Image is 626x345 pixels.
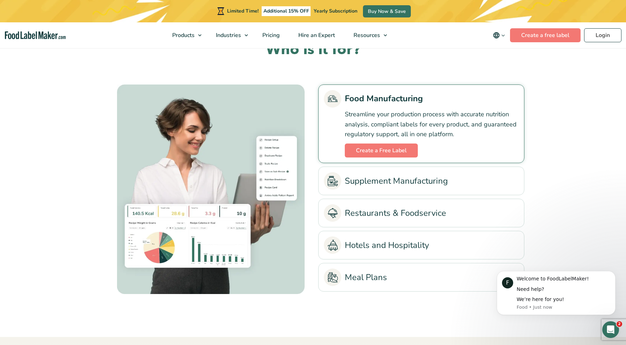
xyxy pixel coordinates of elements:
[602,321,619,338] iframe: Intercom live chat
[207,22,252,48] a: Industries
[318,167,524,195] li: Supplement Manufacturing
[102,85,308,294] div: Food Manufacturing
[170,31,195,39] span: Products
[260,31,281,39] span: Pricing
[584,28,621,42] a: Login
[296,31,336,39] span: Hire an Expert
[344,22,391,48] a: Resources
[510,28,581,42] a: Create a free label
[345,109,519,139] p: Streamline your production process with accurate nutrition analysis, compliant labels for every p...
[227,8,259,14] span: Limited Time!
[363,5,411,17] a: Buy Now & Save
[318,85,524,163] li: Food Manufacturing
[324,90,519,108] a: Food Manufacturing
[318,199,524,227] li: Restaurants & Foodservice
[324,269,519,286] a: Meal Plans
[324,172,519,190] a: Supplement Manufacturing
[345,144,418,157] a: Create a Free Label
[314,8,357,14] span: Yearly Subscription
[486,260,626,326] iframe: Intercom notifications message
[324,204,519,222] a: Restaurants & Foodservice
[262,6,311,16] span: Additional 15% OFF
[102,40,524,59] h2: Who is it for?
[324,236,519,254] a: Hotels and Hospitality
[318,263,524,292] li: Meal Plans
[163,22,205,48] a: Products
[318,231,524,259] li: Hotels and Hospitality
[253,22,287,48] a: Pricing
[617,321,622,327] span: 2
[289,22,343,48] a: Hire an Expert
[214,31,242,39] span: Industries
[351,31,381,39] span: Resources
